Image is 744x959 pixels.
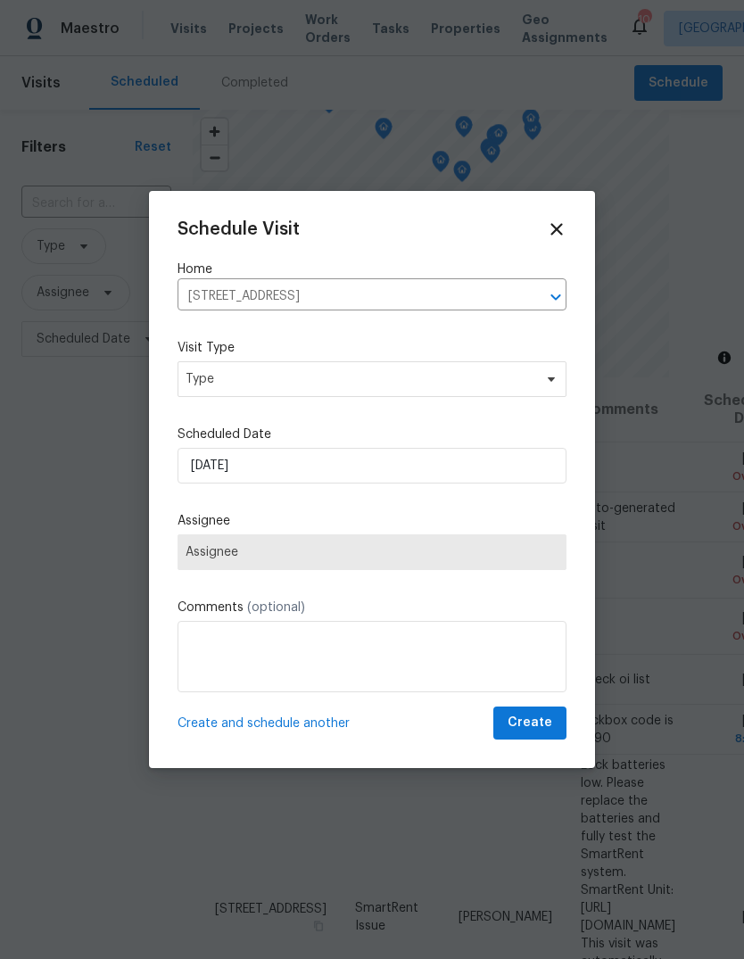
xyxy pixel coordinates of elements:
[178,599,566,616] label: Comments
[547,219,566,239] span: Close
[178,260,566,278] label: Home
[247,601,305,614] span: (optional)
[493,707,566,740] button: Create
[178,715,350,732] span: Create and schedule another
[178,512,566,530] label: Assignee
[178,426,566,443] label: Scheduled Date
[508,712,552,734] span: Create
[186,545,558,559] span: Assignee
[543,285,568,310] button: Open
[178,339,566,357] label: Visit Type
[178,448,566,484] input: M/D/YYYY
[186,370,533,388] span: Type
[178,283,517,310] input: Enter in an address
[178,220,300,238] span: Schedule Visit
